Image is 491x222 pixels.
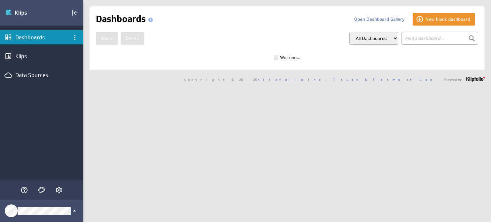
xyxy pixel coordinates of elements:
div: Data Sources [15,72,68,79]
div: Go to Dashboards [5,8,50,18]
img: Klipfolio klips logo [5,8,50,18]
svg: Themes [38,186,45,194]
img: logo-footer.png [466,77,485,82]
div: Working... [274,55,300,60]
div: Account and settings [53,185,64,195]
div: Dashboard menu [69,32,80,43]
div: Collapse [69,7,80,18]
div: Help [19,185,30,195]
button: Delete [121,32,144,45]
span: Powered by [443,78,462,81]
svg: Account and settings [55,186,63,194]
button: Open Dashboard Gallery [349,13,409,26]
button: New blank dashboard [413,13,475,26]
div: Klips [15,53,68,60]
input: Find a dashboard... [401,32,478,45]
div: Themes [36,185,47,195]
a: Trust & Terms of Use [333,77,437,82]
a: Klipfolio Inc. [258,77,326,82]
button: Share [96,32,118,45]
span: Copyright © 2025 [184,78,326,81]
h1: Dashboards [96,13,155,26]
div: Dashboards [15,34,68,41]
